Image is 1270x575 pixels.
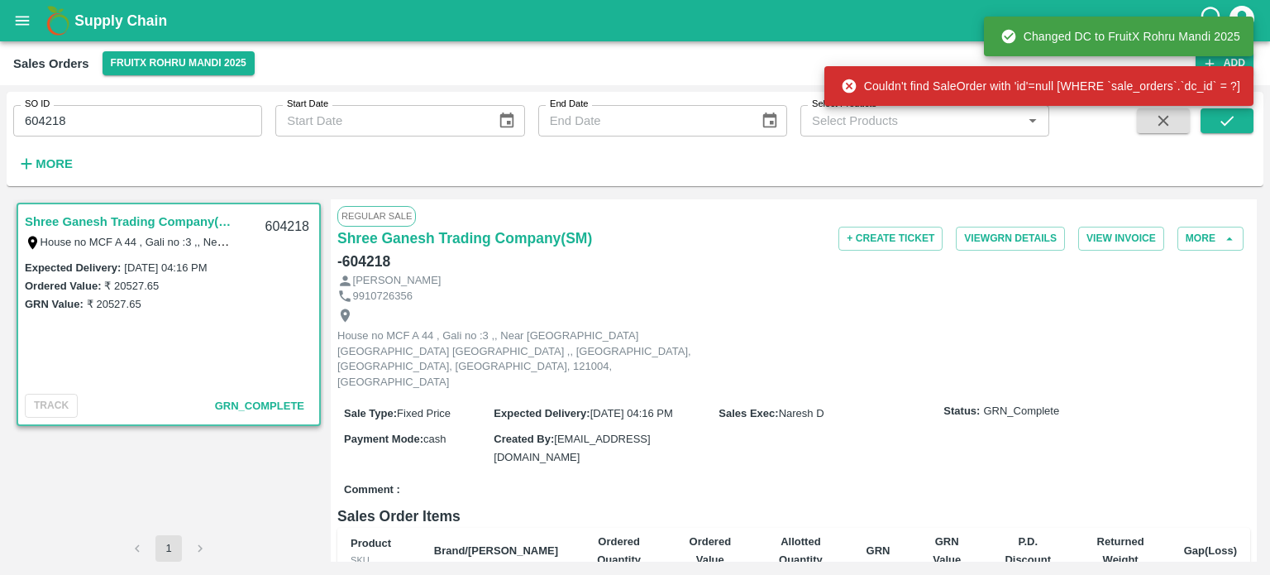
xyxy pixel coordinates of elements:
button: page 1 [155,535,182,562]
button: Open [1022,110,1043,132]
button: + Create Ticket [838,227,943,251]
b: Ordered Value [690,535,732,566]
label: Expected Delivery : [25,261,121,274]
label: Payment Mode : [344,433,423,445]
button: Choose date [491,105,523,137]
button: ViewGRN Details [956,227,1065,251]
button: Select DC [103,51,255,75]
b: GRN Value [933,535,961,566]
h6: - 604218 [337,250,390,273]
div: Couldn't find SaleOrder with 'id'=null [WHERE `sale_orders`.`dc_id` = ?] [841,71,1240,101]
button: View Invoice [1078,227,1164,251]
button: More [1177,227,1244,251]
button: More [13,150,77,178]
b: Returned Weight [1097,535,1144,566]
div: customer-support [1198,6,1227,36]
p: 9910726356 [353,289,413,304]
span: GRN_Complete [215,400,304,412]
div: Sales Orders [13,53,89,74]
div: 604218 [255,208,319,247]
label: Created By : [494,433,554,445]
span: Naresh D [779,407,824,419]
b: Supply Chain [74,12,167,29]
p: House no MCF A 44 , Gali no :3 ,, Near [GEOGRAPHIC_DATA] [GEOGRAPHIC_DATA] [GEOGRAPHIC_DATA] ,, [... [337,328,709,390]
label: ₹ 20527.65 [87,298,141,310]
span: GRN_Complete [983,404,1059,419]
input: Select Products [805,110,1017,132]
button: open drawer [3,2,41,40]
div: account of current user [1227,3,1257,38]
label: [DATE] 04:16 PM [124,261,207,274]
a: Supply Chain [74,9,1198,32]
label: Ordered Value: [25,280,101,292]
strong: More [36,157,73,170]
nav: pagination navigation [122,535,216,562]
input: End Date [538,105,747,137]
label: Expected Delivery : [494,407,590,419]
b: GRN [867,544,890,557]
label: Sale Type : [344,407,397,419]
label: Status: [943,404,980,419]
b: P.D. Discount [1005,535,1051,566]
h6: Sales Order Items [337,505,1250,528]
div: Changed DC to FruitX Rohru Mandi 2025 [1000,22,1240,51]
span: Fixed Price [397,407,451,419]
label: House no MCF A 44 , Gali no :3 ,, Near [GEOGRAPHIC_DATA] [GEOGRAPHIC_DATA] [GEOGRAPHIC_DATA] ,, [... [41,235,1091,248]
label: End Date [550,98,588,111]
span: cash [423,433,446,445]
a: Shree Ganesh Trading Company(SM) [25,211,232,232]
b: Gap(Loss) [1184,544,1237,557]
span: Regular Sale [337,206,416,226]
input: Start Date [275,105,485,137]
b: Product [351,537,391,549]
span: [DATE] 04:16 PM [590,407,673,419]
label: Sales Exec : [719,407,778,419]
input: Enter SO ID [13,105,262,137]
label: GRN Value: [25,298,84,310]
b: Ordered Quantity [597,535,641,566]
div: SKU [351,553,408,568]
b: Allotted Quantity [779,535,823,566]
button: Choose date [754,105,785,137]
p: [PERSON_NAME] [353,273,442,289]
label: Select Products [812,98,876,111]
label: Start Date [287,98,328,111]
label: SO ID [25,98,50,111]
img: logo [41,4,74,37]
a: Shree Ganesh Trading Company(SM) [337,227,592,250]
span: [EMAIL_ADDRESS][DOMAIN_NAME] [494,433,650,463]
label: Comment : [344,482,400,498]
b: Brand/[PERSON_NAME] [434,544,558,557]
label: ₹ 20527.65 [104,280,159,292]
